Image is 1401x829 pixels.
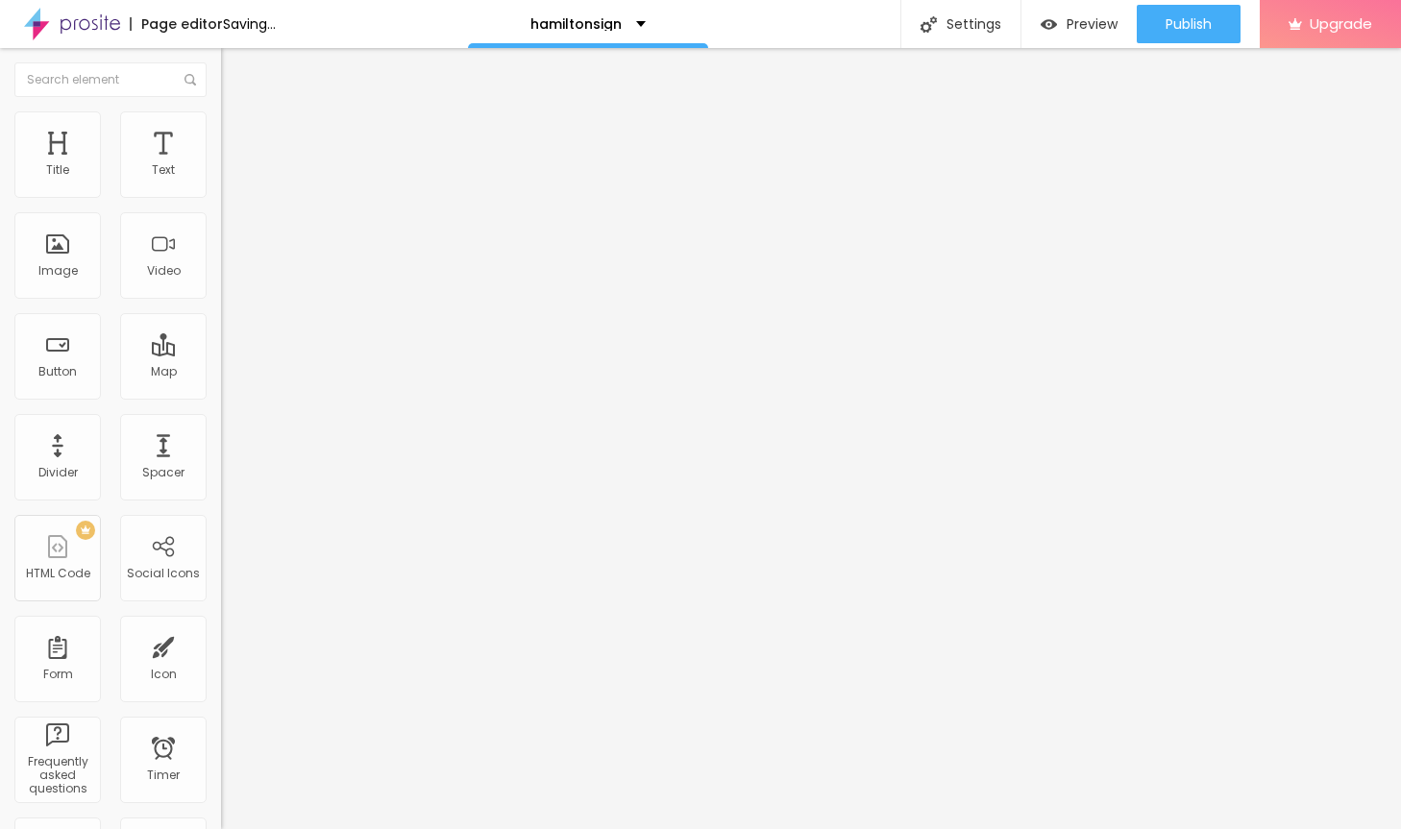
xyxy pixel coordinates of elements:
button: Publish [1137,5,1241,43]
div: Button [38,365,77,378]
div: Social Icons [127,567,200,580]
div: HTML Code [26,567,90,580]
div: Image [38,264,78,278]
div: Spacer [142,466,184,479]
div: Page editor [130,17,223,31]
p: hamiltonsign [530,17,622,31]
div: Title [46,163,69,177]
img: Icone [921,16,937,33]
div: Video [147,264,181,278]
div: Saving... [223,17,276,31]
span: Upgrade [1310,15,1372,32]
img: Icone [184,74,196,85]
div: Map [151,365,177,378]
button: Preview [1021,5,1137,43]
div: Form [43,668,73,681]
div: Divider [38,466,78,479]
div: Timer [147,768,180,782]
div: Icon [151,668,177,681]
div: Text [152,163,175,177]
input: Search element [14,62,207,97]
span: Publish [1166,16,1212,32]
span: Preview [1067,16,1118,32]
div: Frequently asked questions [19,755,95,796]
img: view-1.svg [1041,16,1057,33]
